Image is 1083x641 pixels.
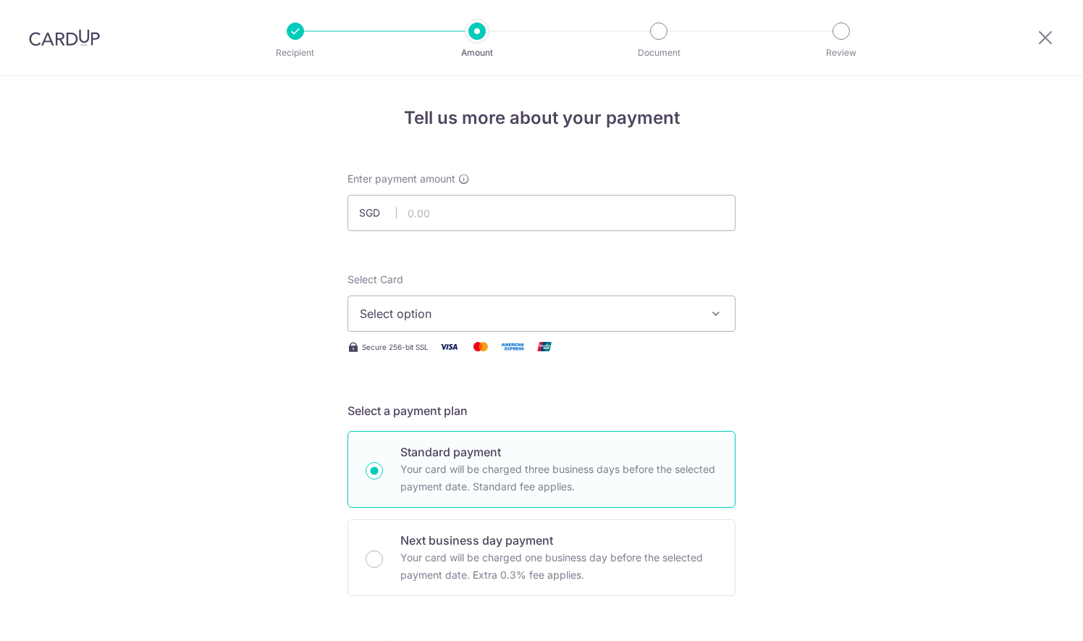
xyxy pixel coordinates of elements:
[347,195,736,231] input: 0.00
[347,402,736,419] h5: Select a payment plan
[29,29,100,46] img: CardUp
[400,549,717,584] p: Your card will be charged one business day before the selected payment date. Extra 0.3% fee applies.
[347,105,736,131] h4: Tell us more about your payment
[360,305,697,322] span: Select option
[400,461,717,495] p: Your card will be charged three business days before the selected payment date. Standard fee appl...
[990,598,1069,634] iframe: Opens a widget where you can find more information
[347,273,403,285] span: translation missing: en.payables.payment_networks.credit_card.summary.labels.select_card
[242,46,349,60] p: Recipient
[466,338,495,356] img: Mastercard
[347,296,736,332] button: Select option
[498,338,527,356] img: American Express
[605,46,712,60] p: Document
[400,443,717,461] p: Standard payment
[434,338,463,356] img: Visa
[362,341,429,353] span: Secure 256-bit SSL
[530,338,559,356] img: Union Pay
[788,46,895,60] p: Review
[423,46,531,60] p: Amount
[359,206,397,220] span: SGD
[347,172,455,186] span: Enter payment amount
[400,532,717,549] p: Next business day payment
